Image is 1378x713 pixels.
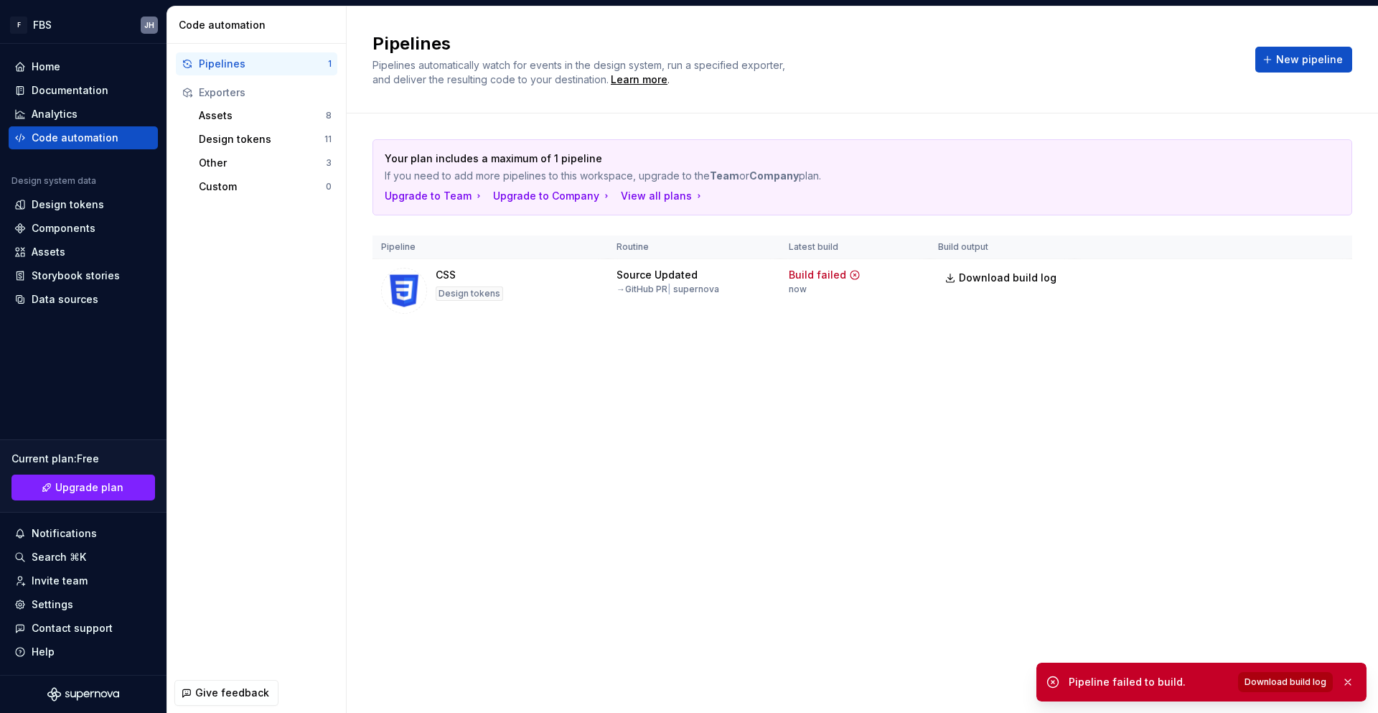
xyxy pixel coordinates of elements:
[195,686,269,700] span: Give feedback
[199,108,326,123] div: Assets
[621,189,705,203] button: View all plans
[9,55,158,78] a: Home
[32,83,108,98] div: Documentation
[144,19,154,31] div: JH
[199,132,324,146] div: Design tokens
[32,597,73,612] div: Settings
[617,284,719,295] div: → GitHub PR supernova
[9,79,158,102] a: Documentation
[193,175,337,198] button: Custom0
[609,75,670,85] span: .
[32,269,120,283] div: Storybook stories
[199,57,328,71] div: Pipelines
[32,60,60,74] div: Home
[11,452,155,466] div: Current plan : Free
[617,268,698,282] div: Source Updated
[9,241,158,264] a: Assets
[32,131,118,145] div: Code automation
[493,189,612,203] button: Upgrade to Company
[9,593,158,616] a: Settings
[436,268,456,282] div: CSS
[9,640,158,663] button: Help
[385,189,484,203] button: Upgrade to Team
[608,236,780,259] th: Routine
[789,268,846,282] div: Build failed
[9,288,158,311] a: Data sources
[372,32,1238,55] h2: Pipelines
[326,110,332,121] div: 8
[385,169,1239,183] p: If you need to add more pipelines to this workspace, upgrade to the or plan.
[32,292,98,307] div: Data sources
[1276,52,1343,67] span: New pipeline
[749,169,799,182] strong: Company
[1069,675,1229,689] div: Pipeline failed to build.
[436,286,503,301] div: Design tokens
[32,550,86,564] div: Search ⌘K
[372,59,788,85] span: Pipelines automatically watch for events in the design system, run a specified exporter, and deli...
[32,526,97,541] div: Notifications
[32,245,65,259] div: Assets
[326,181,332,192] div: 0
[9,617,158,640] button: Contact support
[9,264,158,287] a: Storybook stories
[199,180,326,194] div: Custom
[47,687,119,702] svg: Supernova Logo
[32,621,113,635] div: Contact support
[55,480,123,495] span: Upgrade plan
[929,236,1074,259] th: Build output
[1255,47,1352,73] button: New pipeline
[9,126,158,149] a: Code automation
[32,197,104,212] div: Design tokens
[32,221,95,236] div: Components
[32,574,88,588] div: Invite team
[10,17,27,34] div: F
[710,169,739,182] strong: Team
[9,522,158,545] button: Notifications
[199,156,326,170] div: Other
[193,152,337,174] button: Other3
[780,236,929,259] th: Latest build
[9,217,158,240] a: Components
[789,284,807,295] div: now
[328,58,332,70] div: 1
[11,475,155,500] a: Upgrade plan
[193,104,337,127] button: Assets8
[611,73,667,87] a: Learn more
[33,18,52,32] div: FBS
[179,18,340,32] div: Code automation
[372,236,608,259] th: Pipeline
[199,85,332,100] div: Exporters
[3,9,164,40] button: FFBSJH
[9,103,158,126] a: Analytics
[326,157,332,169] div: 3
[11,175,96,187] div: Design system data
[1238,672,1333,692] button: Download build log
[9,569,158,592] a: Invite team
[324,134,332,145] div: 11
[9,546,158,569] button: Search ⌘K
[32,645,55,659] div: Help
[32,107,78,121] div: Analytics
[193,128,337,151] button: Design tokens11
[385,152,1239,166] p: Your plan includes a maximum of 1 pipeline
[667,284,671,294] span: |
[1245,676,1326,688] span: Download build log
[9,193,158,216] a: Design tokens
[176,52,337,75] button: Pipelines1
[938,265,1066,291] button: Download build log
[959,271,1056,285] span: Download build log
[174,680,278,706] button: Give feedback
